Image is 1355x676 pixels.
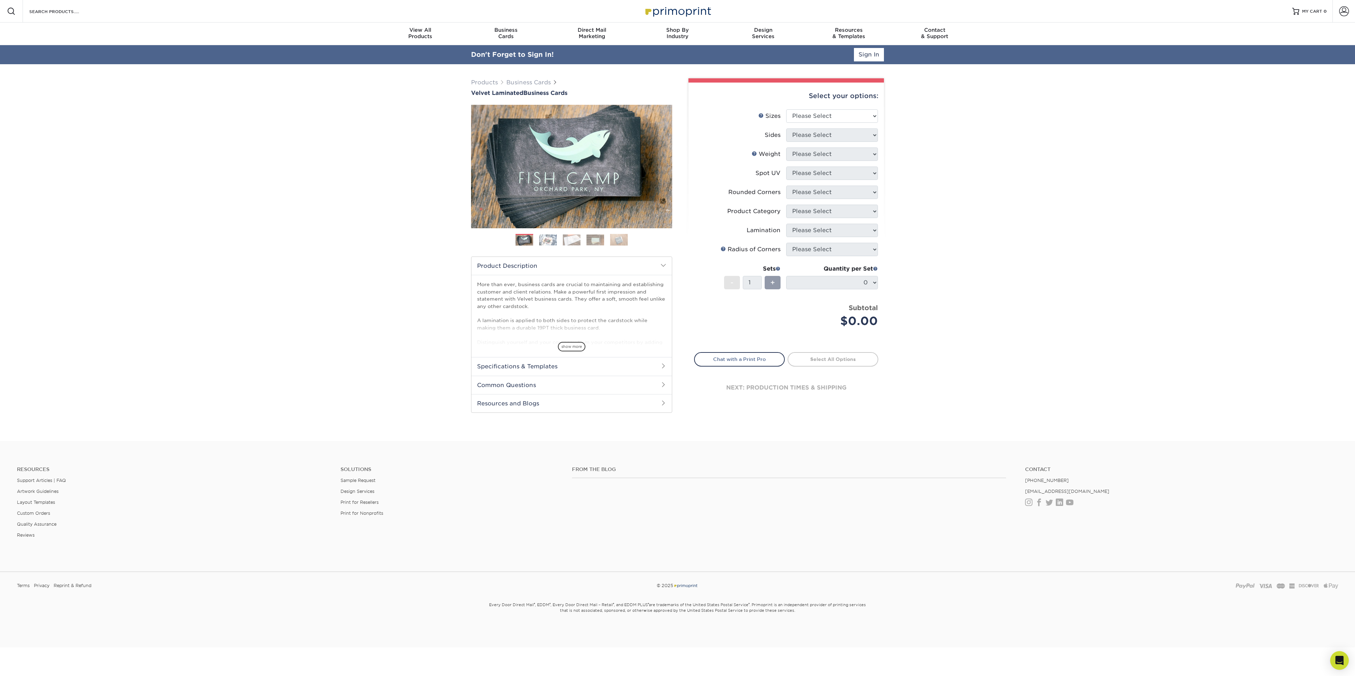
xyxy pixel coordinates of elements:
h4: Resources [17,466,330,472]
span: Design [720,27,806,33]
span: Direct Mail [549,27,635,33]
a: Business Cards [506,79,551,86]
a: Direct MailMarketing [549,23,635,45]
h2: Product Description [471,257,672,275]
div: Industry [635,27,721,40]
img: Business Cards 01 [516,231,533,249]
h1: Business Cards [471,90,672,96]
span: Shop By [635,27,721,33]
span: show more [558,342,585,351]
div: Weight [752,150,781,158]
div: Radius of Corners [721,245,781,254]
sup: ® [748,602,749,606]
input: SEARCH PRODUCTS..... [29,7,97,16]
span: Resources [806,27,892,33]
div: Don't Forget to Sign In! [471,50,554,60]
span: Velvet Laminated [471,90,523,96]
div: Sets [724,265,781,273]
div: Rounded Corners [728,188,781,197]
div: Services [720,27,806,40]
a: Sign In [854,48,884,61]
a: Contact [1025,466,1338,472]
a: [EMAIL_ADDRESS][DOMAIN_NAME] [1025,489,1109,494]
span: Business [463,27,549,33]
a: Reprint & Refund [54,580,91,591]
a: [PHONE_NUMBER] [1025,478,1069,483]
sup: ® [549,602,550,606]
div: Select your options: [694,83,878,109]
a: Shop ByIndustry [635,23,721,45]
p: More than ever, business cards are crucial to maintaining and establishing customer and client re... [477,281,666,396]
div: Quantity per Set [786,265,878,273]
div: Spot UV [755,169,781,177]
span: 0 [1324,9,1327,14]
a: Products [471,79,498,86]
div: Open Intercom Messenger [1330,651,1349,670]
img: Business Cards 02 [539,234,557,245]
div: Sizes [758,112,781,120]
div: Lamination [747,226,781,235]
a: Artwork Guidelines [17,489,59,494]
img: Business Cards 04 [586,234,604,245]
span: + [770,277,775,288]
div: & Support [892,27,977,40]
a: Contact& Support [892,23,977,45]
a: Reviews [17,532,35,538]
h2: Specifications & Templates [471,357,672,375]
sup: ® [613,602,614,606]
a: DesignServices [720,23,806,45]
a: Privacy [34,580,49,591]
sup: ® [648,602,649,606]
h2: Common Questions [471,376,672,394]
a: BusinessCards [463,23,549,45]
span: - [730,277,734,288]
img: Primoprint [642,4,713,19]
span: MY CART [1302,8,1322,14]
a: Custom Orders [17,511,50,516]
a: Resources& Templates [806,23,892,45]
a: Velvet LaminatedBusiness Cards [471,90,672,96]
div: Product Category [727,207,781,216]
a: Sample Request [341,478,375,483]
strong: Subtotal [849,304,878,312]
div: Sides [765,131,781,139]
a: Terms [17,580,30,591]
span: View All [378,27,463,33]
span: Contact [892,27,977,33]
img: Business Cards 05 [610,234,628,246]
a: Print for Resellers [341,500,379,505]
a: Design Services [341,489,374,494]
a: Quality Assurance [17,521,56,527]
a: Support Articles | FAQ [17,478,66,483]
a: Select All Options [788,352,878,366]
div: © 2025 [456,580,899,591]
a: View AllProducts [378,23,463,45]
div: Marketing [549,27,635,40]
sup: ® [534,602,535,606]
div: Products [378,27,463,40]
div: next: production times & shipping [694,367,878,409]
small: Every Door Direct Mail , EDDM , Every Door Direct Mail – Retail , and EDDM PLUS are trademarks of... [471,599,884,630]
h4: Solutions [341,466,561,472]
img: Business Cards 03 [563,234,580,245]
img: Velvet Laminated 01 [471,66,672,267]
img: Primoprint [673,583,698,588]
a: Layout Templates [17,500,55,505]
div: Cards [463,27,549,40]
a: Chat with a Print Pro [694,352,785,366]
h4: From the Blog [572,466,1006,472]
div: $0.00 [791,313,878,330]
iframe: Google Customer Reviews [2,654,60,674]
div: & Templates [806,27,892,40]
h2: Resources and Blogs [471,394,672,412]
a: Print for Nonprofits [341,511,383,516]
